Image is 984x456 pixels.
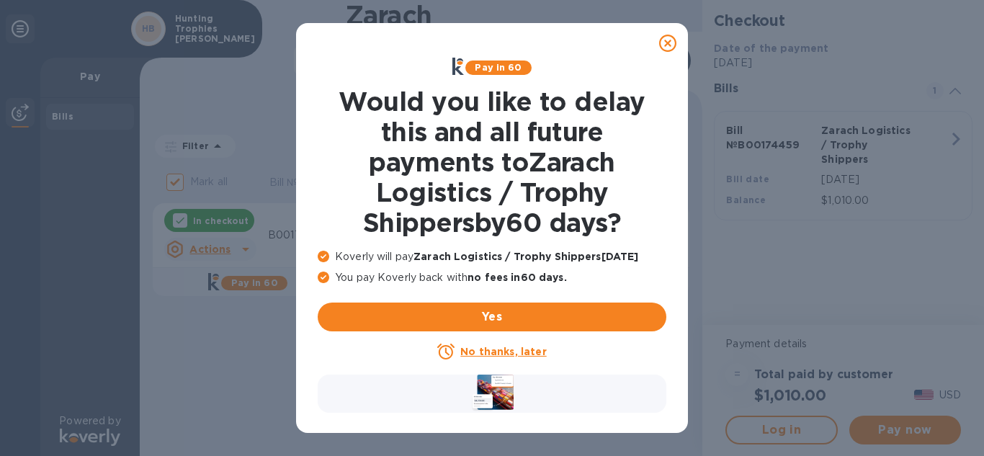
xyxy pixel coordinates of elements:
[413,251,638,262] b: Zarach Logistics / Trophy Shippers [DATE]
[329,308,655,326] span: Yes
[460,346,546,357] u: No thanks, later
[318,86,666,238] h1: Would you like to delay this and all future payments to Zarach Logistics / Trophy Shippers by 60 ...
[318,303,666,331] button: Yes
[318,249,666,264] p: Koverly will pay
[318,270,666,285] p: You pay Koverly back with
[475,62,522,73] b: Pay in 60
[468,272,566,283] b: no fees in 60 days .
